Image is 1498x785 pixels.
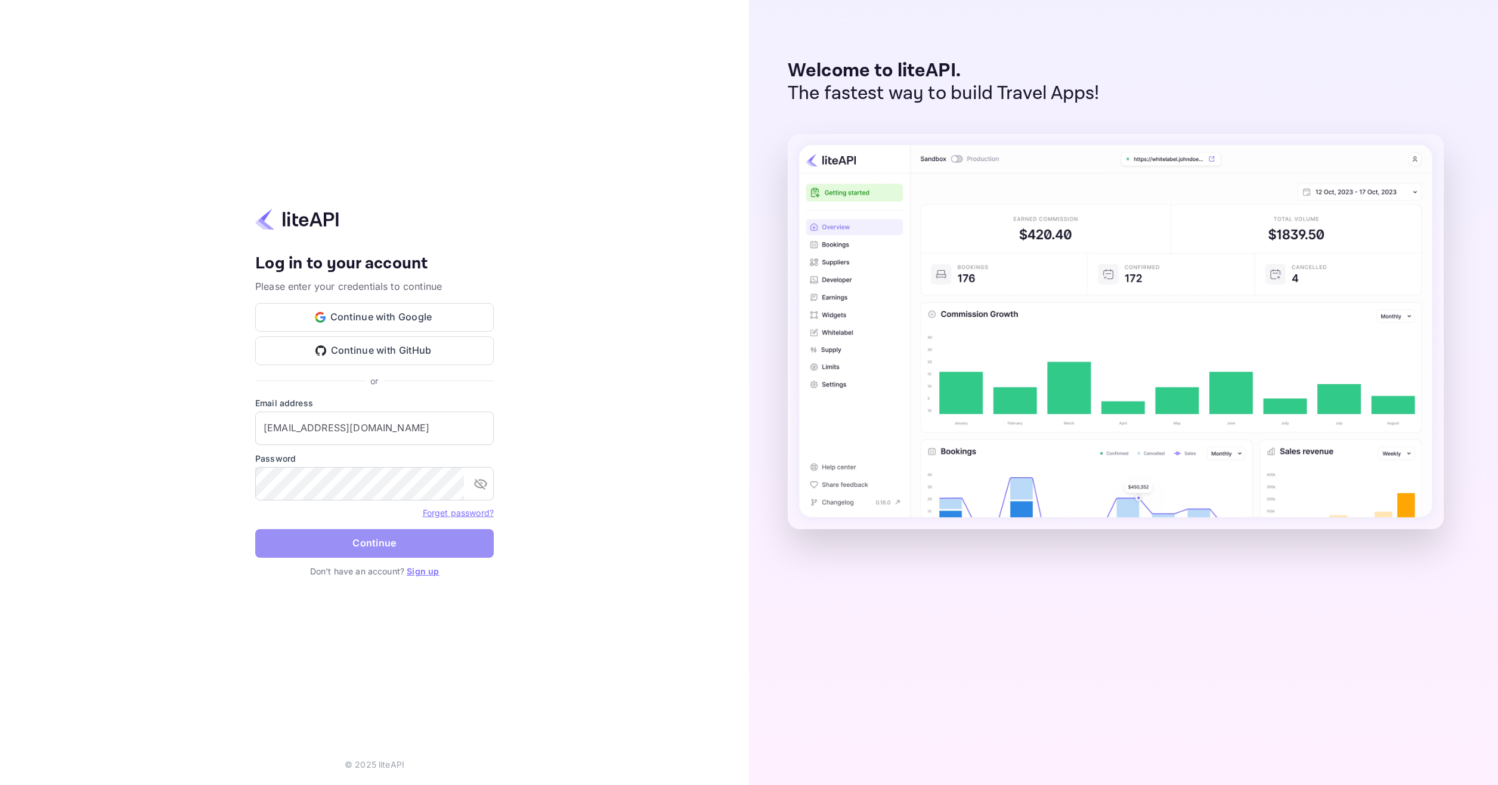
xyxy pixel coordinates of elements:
a: Sign up [407,566,439,576]
button: Continue with GitHub [255,336,494,365]
p: Welcome to liteAPI. [788,60,1100,82]
button: Continue [255,529,494,558]
label: Email address [255,397,494,409]
button: toggle password visibility [469,472,493,496]
p: Please enter your credentials to continue [255,279,494,293]
img: liteapi [255,208,339,231]
input: Enter your email address [255,412,494,445]
img: liteAPI Dashboard Preview [788,134,1444,529]
button: Continue with Google [255,303,494,332]
p: or [370,375,378,387]
p: Don't have an account? [255,565,494,577]
p: © 2025 liteAPI [345,758,404,771]
a: Forget password? [423,508,494,518]
a: Forget password? [423,506,494,518]
label: Password [255,452,494,465]
h4: Log in to your account [255,254,494,274]
p: The fastest way to build Travel Apps! [788,82,1100,105]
